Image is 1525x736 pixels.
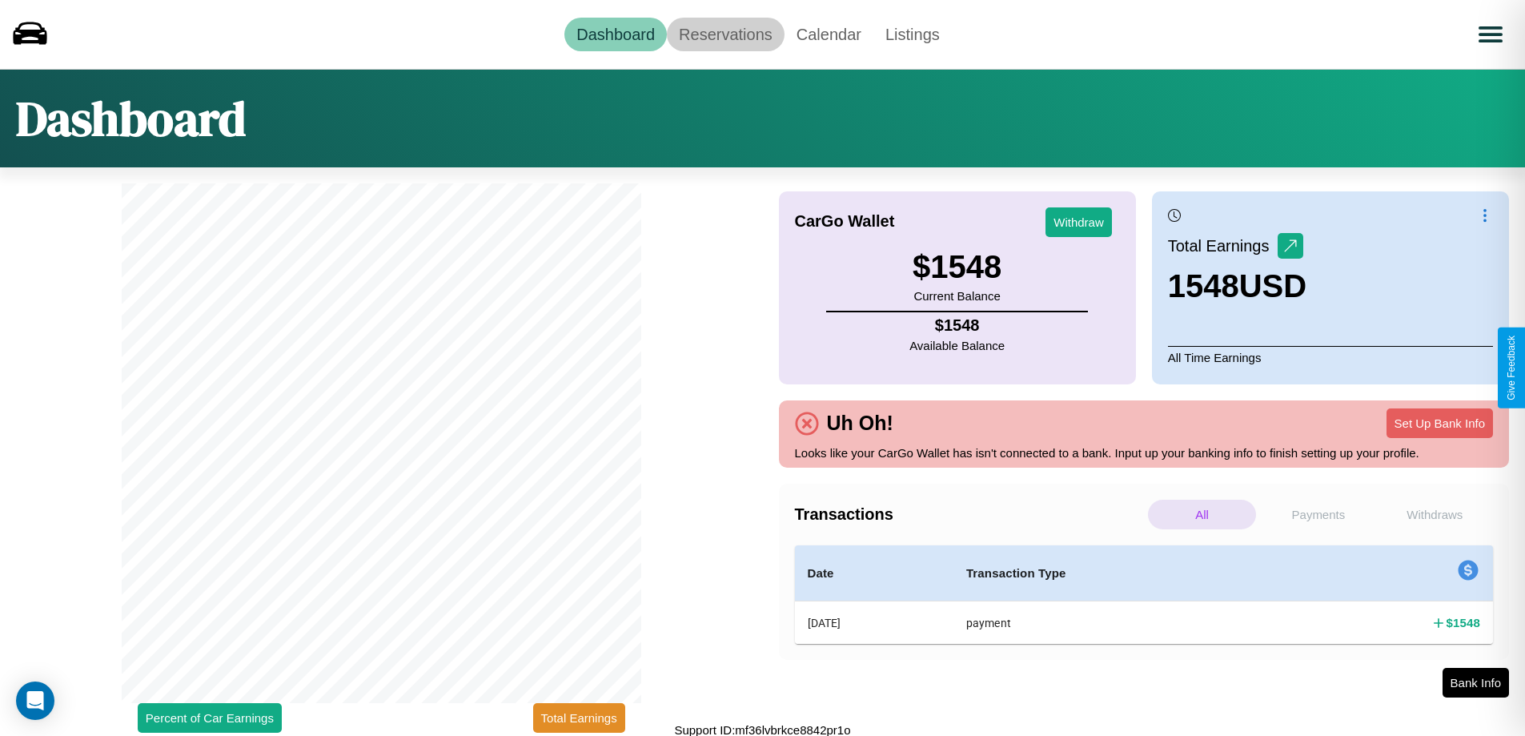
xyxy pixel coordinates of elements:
[966,564,1278,583] h4: Transaction Type
[795,601,953,645] th: [DATE]
[953,601,1290,645] th: payment
[1468,12,1513,57] button: Open menu
[913,285,1001,307] p: Current Balance
[1506,336,1517,400] div: Give Feedback
[1443,668,1509,698] button: Bank Info
[795,212,895,231] h4: CarGo Wallet
[795,505,1144,524] h4: Transactions
[795,442,1494,464] p: Looks like your CarGo Wallet has isn't connected to a bank. Input up your banking info to finish ...
[564,18,667,51] a: Dashboard
[1168,268,1306,304] h3: 1548 USD
[785,18,873,51] a: Calendar
[1045,207,1112,237] button: Withdraw
[1168,231,1278,260] p: Total Earnings
[533,703,625,733] button: Total Earnings
[1264,500,1372,529] p: Payments
[819,412,901,435] h4: Uh Oh!
[16,86,246,151] h1: Dashboard
[1381,500,1489,529] p: Withdraws
[138,703,282,733] button: Percent of Car Earnings
[1148,500,1256,529] p: All
[909,316,1005,335] h4: $ 1548
[667,18,785,51] a: Reservations
[1447,614,1480,631] h4: $ 1548
[1168,346,1493,368] p: All Time Earnings
[873,18,952,51] a: Listings
[808,564,941,583] h4: Date
[913,249,1001,285] h3: $ 1548
[909,335,1005,356] p: Available Balance
[1387,408,1493,438] button: Set Up Bank Info
[795,545,1494,644] table: simple table
[16,682,54,720] div: Open Intercom Messenger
